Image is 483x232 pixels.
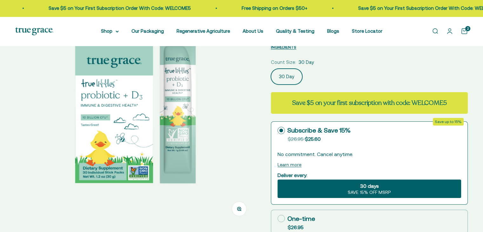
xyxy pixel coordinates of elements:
summary: Shop [101,27,119,35]
a: Regenerative Agriculture [177,28,230,34]
span: 30 Day [299,58,314,66]
legend: Count Size: [271,58,296,66]
button: INGREDIENTS [271,43,296,51]
a: Free Shipping on Orders $50+ [226,5,292,11]
span: INGREDIENTS [271,45,296,50]
a: About Us [243,28,263,34]
a: Quality & Testing [276,28,314,34]
a: Blogs [327,28,339,34]
a: Store Locator [352,28,382,34]
a: Our Packaging [131,28,164,34]
strong: Save $5 on your first subscription with code: WELCOME5 [292,99,446,107]
p: Save $5 on Your First Subscription Order With Code: WELCOME5 [33,4,175,12]
cart-count: 2 [465,26,470,31]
